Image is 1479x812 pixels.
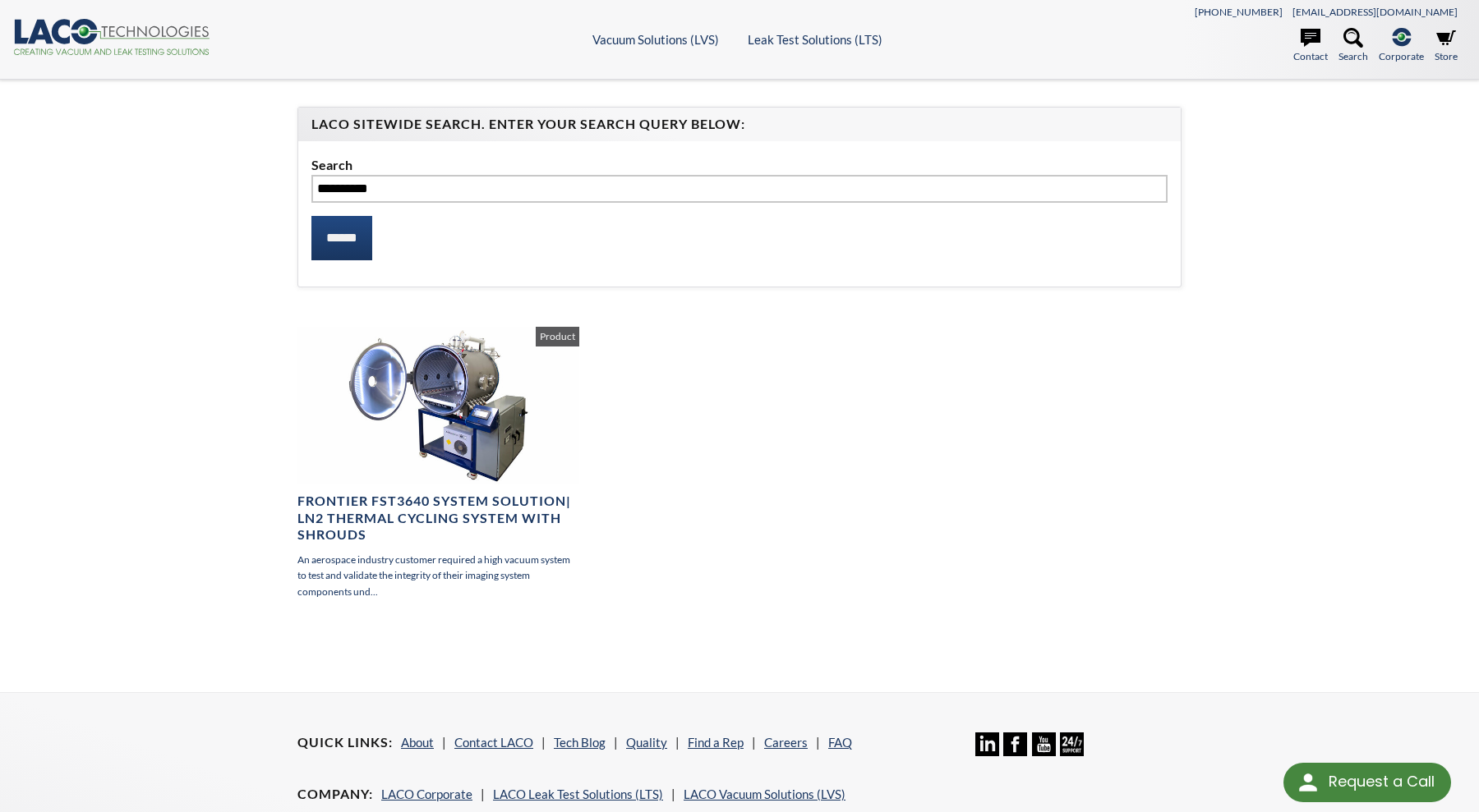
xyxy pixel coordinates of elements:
a: Quality [626,735,667,750]
img: 24/7 Support Icon [1060,732,1084,756]
a: Vacuum Solutions (LVS) [592,32,719,47]
a: Contact LACO [454,735,533,750]
a: FAQ [828,735,852,750]
img: round button [1295,769,1321,796]
a: LACO Corporate [381,787,472,801]
a: LACO Vacuum Solutions (LVS) [684,787,845,801]
span: Corporate [1379,48,1424,64]
h4: Quick Links [297,734,393,751]
a: Find a Rep [688,735,744,750]
a: [EMAIL_ADDRESS][DOMAIN_NAME] [1292,6,1458,18]
a: Frontier FST3640 System Solution| LN2 Thermal Cycling System with Shrouds An aerospace industry c... [297,327,579,599]
p: An aerospace industry customer required a high vacuum system to test and validate the integrity o... [297,552,579,599]
a: About [401,735,434,750]
a: Store [1435,28,1458,64]
a: Search [1338,28,1368,64]
h4: Company [297,786,373,803]
a: Contact [1293,28,1328,64]
a: 24/7 Support [1060,744,1084,759]
h4: LACO Sitewide Search. Enter your Search Query Below: [311,116,1168,133]
div: Request a Call [1329,763,1435,801]
a: Tech Blog [554,735,606,750]
div: Request a Call [1283,763,1451,802]
h4: Frontier FST3640 System Solution| LN2 Thermal Cycling System with Shrouds [297,493,579,544]
label: Search [311,154,1168,176]
a: LACO Leak Test Solutions (LTS) [493,787,663,801]
a: [PHONE_NUMBER] [1195,6,1283,18]
a: Leak Test Solutions (LTS) [748,32,882,47]
a: Careers [764,735,808,750]
span: Product [536,327,579,346]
